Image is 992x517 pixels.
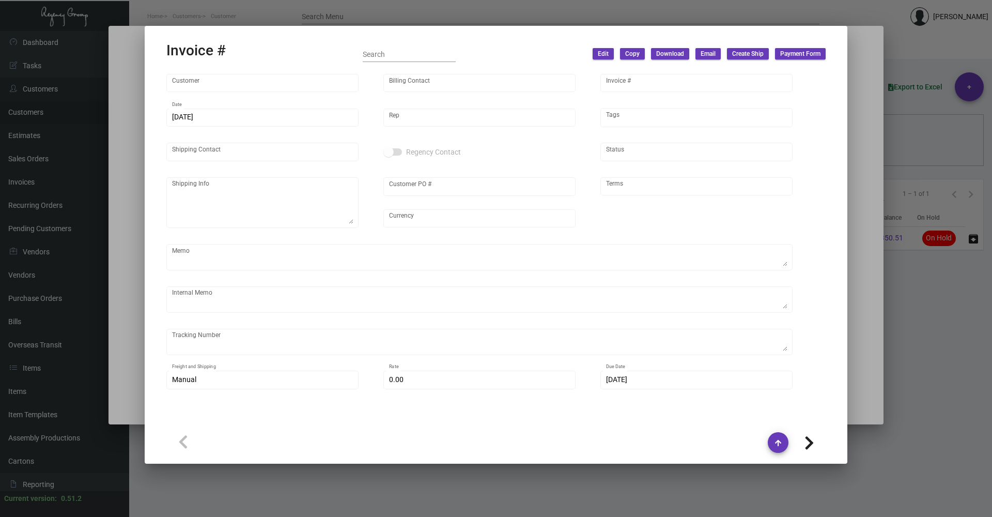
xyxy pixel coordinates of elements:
span: Regency Contact [406,146,461,158]
button: Copy [620,48,645,59]
span: Manual [172,375,196,384]
div: Current version: [4,493,57,504]
span: Email [701,50,716,58]
span: Payment Form [780,50,820,58]
span: Create Ship [732,50,764,58]
span: Copy [625,50,640,58]
div: 0.51.2 [61,493,82,504]
button: Payment Form [775,48,826,59]
h2: Invoice # [166,42,226,59]
span: Download [656,50,684,58]
button: Download [651,48,689,59]
span: Edit [598,50,609,58]
button: Create Ship [727,48,769,59]
button: Email [695,48,721,59]
button: Edit [593,48,614,59]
